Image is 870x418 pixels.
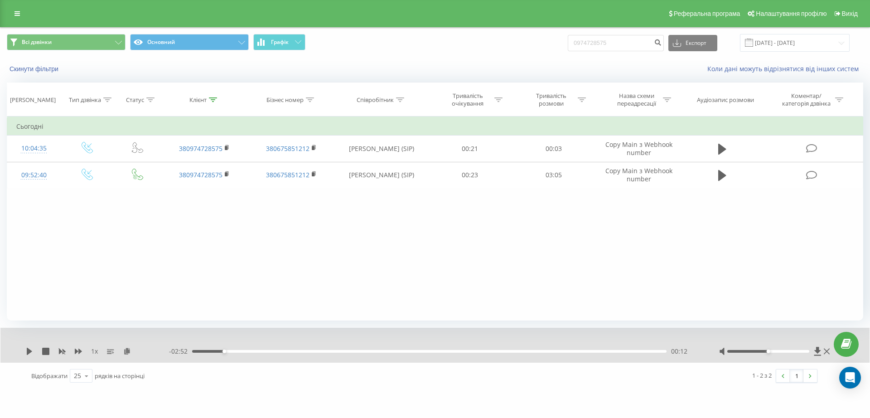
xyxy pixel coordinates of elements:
[16,166,52,184] div: 09:52:40
[671,347,687,356] span: 00:12
[266,144,309,153] a: 380675851212
[668,35,717,51] button: Експорт
[357,96,394,104] div: Співробітник
[16,140,52,157] div: 10:04:35
[612,92,661,107] div: Назва схеми переадресації
[334,136,428,162] td: [PERSON_NAME] (SIP)
[130,34,249,50] button: Основний
[22,39,52,46] span: Всі дзвінки
[839,367,861,389] div: Open Intercom Messenger
[189,96,207,104] div: Клієнт
[595,136,682,162] td: Copy Main з Webhook number
[512,162,595,188] td: 03:05
[595,162,682,188] td: Copy Main з Webhook number
[179,144,222,153] a: 380974728575
[179,170,222,179] a: 380974728575
[69,96,101,104] div: Тип дзвінка
[752,371,772,380] div: 1 - 2 з 2
[266,170,309,179] a: 380675851212
[334,162,428,188] td: [PERSON_NAME] (SIP)
[91,347,98,356] span: 1 x
[428,136,512,162] td: 00:21
[266,96,304,104] div: Бізнес номер
[527,92,575,107] div: Тривалість розмови
[7,117,863,136] td: Сьогодні
[766,350,770,353] div: Accessibility label
[780,92,833,107] div: Коментар/категорія дзвінка
[271,39,289,45] span: Графік
[7,65,63,73] button: Скинути фільтри
[95,372,145,380] span: рядків на сторінці
[842,10,858,17] span: Вихід
[568,35,664,51] input: Пошук за номером
[253,34,305,50] button: Графік
[674,10,740,17] span: Реферальна програма
[697,96,754,104] div: Аудіозапис розмови
[444,92,492,107] div: Тривалість очікування
[707,64,863,73] a: Коли дані можуть відрізнятися вiд інших систем
[428,162,512,188] td: 00:23
[756,10,826,17] span: Налаштування профілю
[7,34,126,50] button: Всі дзвінки
[790,369,803,382] a: 1
[222,350,226,353] div: Accessibility label
[126,96,144,104] div: Статус
[10,96,56,104] div: [PERSON_NAME]
[31,372,68,380] span: Відображати
[74,371,81,380] div: 25
[169,347,192,356] span: - 02:52
[512,136,595,162] td: 00:03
